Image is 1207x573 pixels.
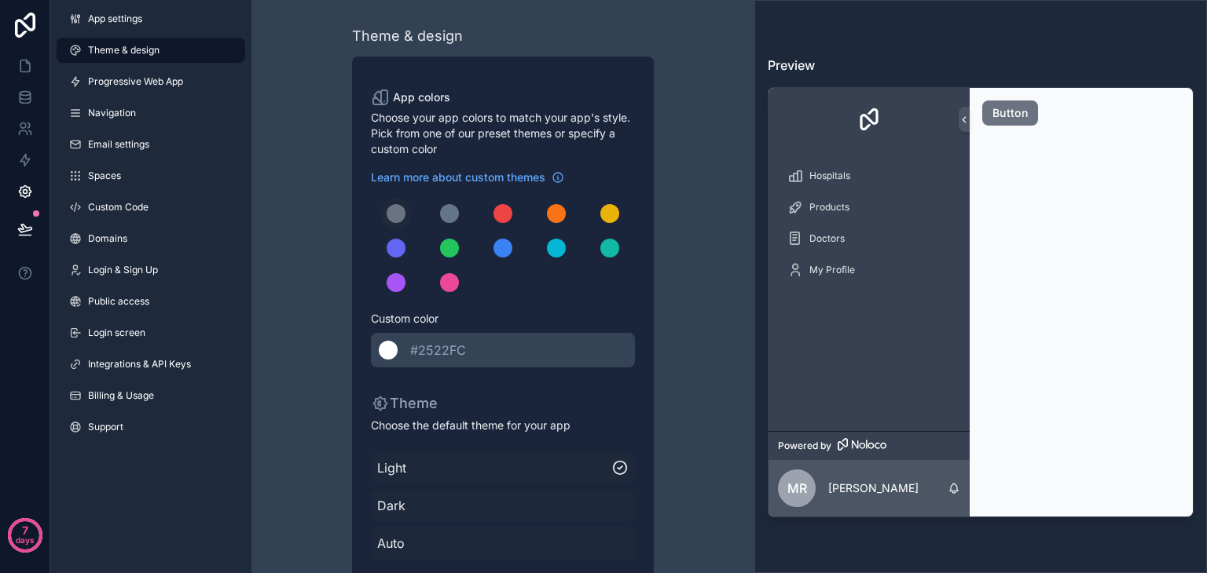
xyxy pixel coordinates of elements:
div: Theme & design [352,25,463,47]
a: Hospitals [778,162,960,190]
a: Doctors [778,224,960,253]
p: [PERSON_NAME] [828,480,919,496]
a: Theme & design [57,38,245,63]
p: Theme [371,392,438,414]
span: Login & Sign Up [88,264,158,276]
h3: Preview [768,56,1194,75]
a: Public access [57,289,245,314]
span: MR [787,479,807,498]
span: Billing & Usage [88,389,154,402]
span: Spaces [88,170,121,182]
span: #2522FC [410,342,466,358]
a: Integrations & API Keys [57,352,245,377]
span: Integrations & API Keys [88,358,191,370]
span: Choose your app colors to match your app's style. Pick from one of our preset themes or specify a... [371,110,635,157]
img: App logo [857,107,882,132]
span: Auto [377,534,629,553]
p: 7 [22,523,28,538]
span: Products [809,201,849,214]
span: Public access [88,295,149,308]
a: Domains [57,226,245,251]
a: My Profile [778,256,960,284]
button: Button [982,100,1038,126]
a: Login & Sign Up [57,257,245,283]
span: Dark [377,496,629,515]
span: Navigation [88,107,136,119]
a: Support [57,414,245,440]
a: Login screen [57,320,245,345]
span: Progressive Web App [88,75,183,88]
span: Email settings [88,138,149,151]
div: scrollable content [769,151,970,431]
a: Custom Code [57,195,245,220]
a: Products [778,193,960,221]
span: App colors [393,89,450,105]
a: Navigation [57,100,245,126]
span: Domains [88,232,127,245]
a: Progressive Web App [57,69,245,94]
a: App settings [57,6,245,31]
span: Login screen [88,327,145,339]
a: Email settings [57,132,245,157]
a: Powered by [769,431,970,460]
span: Light [377,458,611,477]
span: App settings [88,13,142,25]
p: days [16,529,35,551]
a: Learn more about custom themes [371,170,564,185]
span: Choose the default theme for your app [371,418,635,433]
span: Doctors [809,232,845,245]
span: Learn more about custom themes [371,170,545,185]
span: Hospitals [809,170,850,182]
a: Billing & Usage [57,383,245,408]
span: Custom color [371,311,622,327]
span: Custom Code [88,201,149,214]
span: Powered by [778,440,831,452]
span: Support [88,421,123,433]
span: My Profile [809,264,855,276]
span: Theme & design [88,44,160,57]
a: Spaces [57,163,245,188]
